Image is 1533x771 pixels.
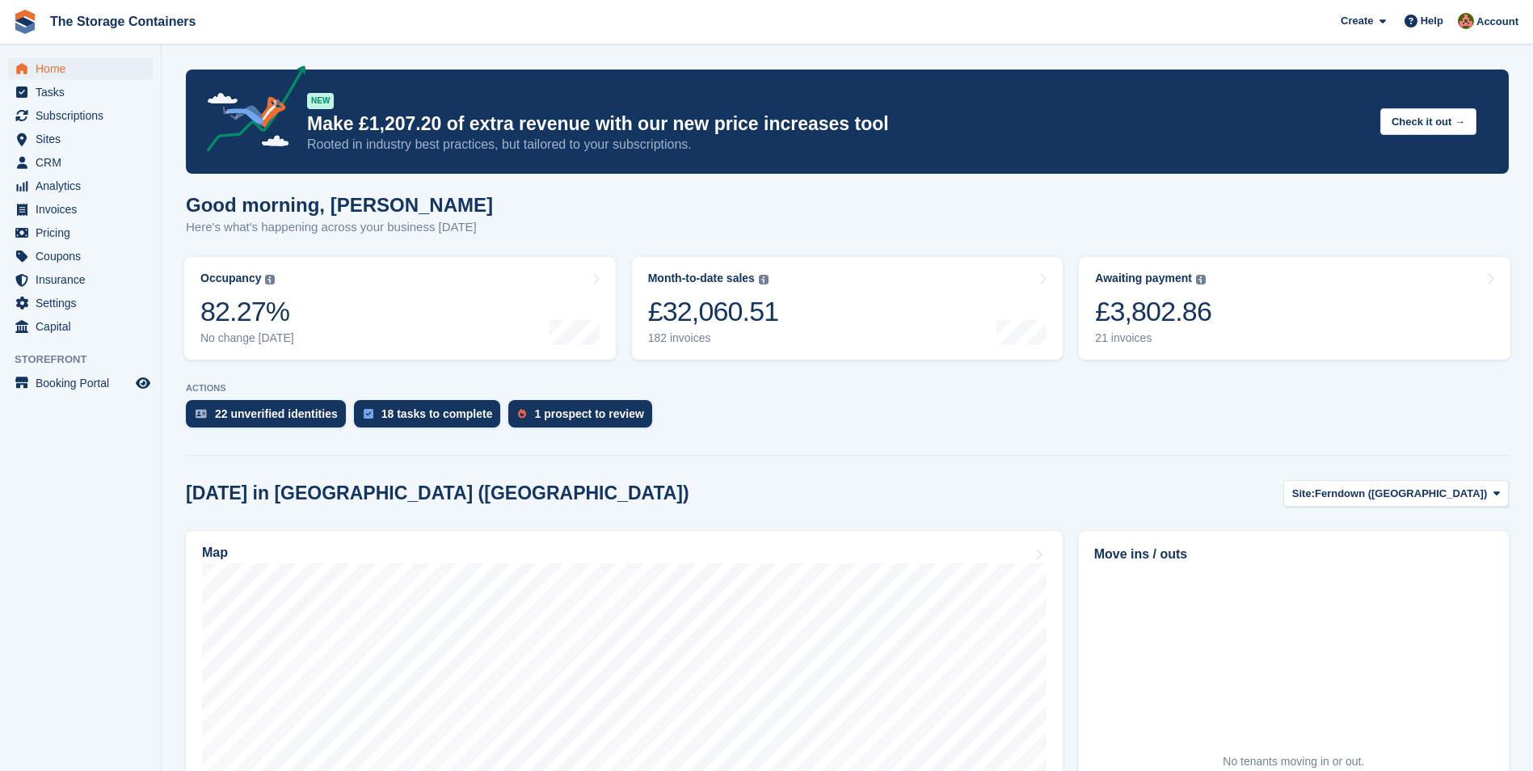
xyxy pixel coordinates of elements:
div: 22 unverified identities [215,407,338,420]
p: Make £1,207.20 of extra revenue with our new price increases tool [307,112,1367,136]
span: CRM [36,151,133,174]
a: menu [8,268,153,291]
a: 22 unverified identities [186,400,354,436]
a: Awaiting payment £3,802.86 21 invoices [1079,257,1510,360]
p: Rooted in industry best practices, but tailored to your subscriptions. [307,136,1367,154]
a: 1 prospect to review [508,400,659,436]
div: £32,060.51 [648,295,779,328]
h1: Good morning, [PERSON_NAME] [186,194,493,216]
span: Site: [1292,486,1315,502]
div: 18 tasks to complete [381,407,493,420]
a: menu [8,128,153,150]
img: stora-icon-8386f47178a22dfd0bd8f6a31ec36ba5ce8667c1dd55bd0f319d3a0aa187defe.svg [13,10,37,34]
p: Here's what's happening across your business [DATE] [186,218,493,237]
h2: Map [202,546,228,560]
div: Occupancy [200,272,261,285]
img: task-75834270c22a3079a89374b754ae025e5fb1db73e45f91037f5363f120a921f8.svg [364,409,373,419]
a: menu [8,315,153,338]
div: 82.27% [200,295,294,328]
span: Insurance [36,268,133,291]
div: NEW [307,93,334,109]
img: icon-info-grey-7440780725fd019a000dd9b08b2336e03edf1995a4989e88bcd33f0948082b44.svg [1196,275,1206,284]
img: price-adjustments-announcement-icon-8257ccfd72463d97f412b2fc003d46551f7dbcb40ab6d574587a9cd5c0d94... [193,65,306,158]
img: prospect-51fa495bee0391a8d652442698ab0144808aea92771e9ea1ae160a38d050c398.svg [518,409,526,419]
img: icon-info-grey-7440780725fd019a000dd9b08b2336e03edf1995a4989e88bcd33f0948082b44.svg [265,275,275,284]
div: Month-to-date sales [648,272,755,285]
img: verify_identity-adf6edd0f0f0b5bbfe63781bf79b02c33cf7c696d77639b501bdc392416b5a36.svg [196,409,207,419]
a: menu [8,151,153,174]
div: 21 invoices [1095,331,1211,345]
div: No tenants moving in or out. [1223,753,1364,770]
span: Subscriptions [36,104,133,127]
div: Awaiting payment [1095,272,1192,285]
span: Create [1341,13,1373,29]
a: 18 tasks to complete [354,400,509,436]
button: Site: Ferndown ([GEOGRAPHIC_DATA]) [1283,480,1509,507]
a: Preview store [133,373,153,393]
span: Tasks [36,81,133,103]
span: Settings [36,292,133,314]
span: Capital [36,315,133,338]
span: Home [36,57,133,80]
div: £3,802.86 [1095,295,1211,328]
a: Occupancy 82.27% No change [DATE] [184,257,616,360]
img: icon-info-grey-7440780725fd019a000dd9b08b2336e03edf1995a4989e88bcd33f0948082b44.svg [759,275,769,284]
a: menu [8,81,153,103]
a: menu [8,175,153,197]
div: 182 invoices [648,331,779,345]
p: ACTIONS [186,383,1509,394]
img: Kirsty Simpson [1458,13,1474,29]
span: Sites [36,128,133,150]
a: menu [8,57,153,80]
span: Analytics [36,175,133,197]
a: menu [8,104,153,127]
span: Coupons [36,245,133,268]
a: menu [8,372,153,394]
h2: [DATE] in [GEOGRAPHIC_DATA] ([GEOGRAPHIC_DATA]) [186,482,689,504]
a: Month-to-date sales £32,060.51 182 invoices [632,257,1063,360]
a: menu [8,221,153,244]
span: Invoices [36,198,133,221]
span: Storefront [15,352,161,368]
span: Pricing [36,221,133,244]
div: No change [DATE] [200,331,294,345]
a: menu [8,292,153,314]
div: 1 prospect to review [534,407,643,420]
a: The Storage Containers [44,8,202,35]
button: Check it out → [1380,108,1476,135]
span: Ferndown ([GEOGRAPHIC_DATA]) [1315,486,1487,502]
a: menu [8,245,153,268]
span: Account [1476,14,1518,30]
span: Help [1421,13,1443,29]
a: menu [8,198,153,221]
h2: Move ins / outs [1094,545,1493,564]
span: Booking Portal [36,372,133,394]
